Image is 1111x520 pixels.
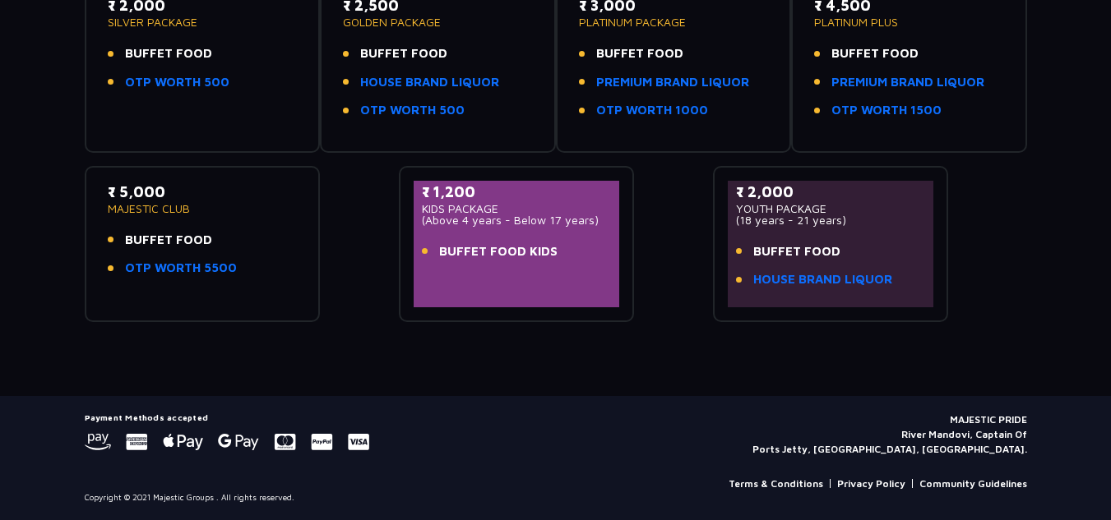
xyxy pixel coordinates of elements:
p: YOUTH PACKAGE [736,203,926,214]
span: BUFFET FOOD [596,44,683,63]
p: (Above 4 years - Below 17 years) [422,214,612,226]
p: ₹ 5,000 [108,181,298,203]
p: PLATINUM PACKAGE [579,16,769,28]
p: MAJESTIC CLUB [108,203,298,214]
a: OTP WORTH 5500 [125,259,237,278]
span: BUFFET FOOD [753,242,840,261]
a: PREMIUM BRAND LIQUOR [831,73,984,92]
a: Terms & Conditions [729,476,823,491]
span: BUFFET FOOD [125,44,212,63]
p: (18 years - 21 years) [736,214,926,226]
a: HOUSE BRAND LIQUOR [753,270,892,289]
p: PLATINUM PLUS [814,16,1004,28]
p: GOLDEN PACKAGE [343,16,533,28]
p: Copyright © 2021 Majestic Groups . All rights reserved. [85,491,294,504]
a: Privacy Policy [837,476,905,491]
a: OTP WORTH 500 [360,101,465,120]
span: BUFFET FOOD [125,231,212,250]
p: ₹ 2,000 [736,181,926,203]
p: KIDS PACKAGE [422,203,612,214]
a: HOUSE BRAND LIQUOR [360,73,499,92]
span: BUFFET FOOD KIDS [439,242,558,261]
h5: Payment Methods accepted [85,412,369,422]
a: OTP WORTH 500 [125,73,229,92]
span: BUFFET FOOD [831,44,919,63]
a: OTP WORTH 1500 [831,101,942,120]
a: PREMIUM BRAND LIQUOR [596,73,749,92]
a: Community Guidelines [919,476,1027,491]
p: ₹ 1,200 [422,181,612,203]
a: OTP WORTH 1000 [596,101,708,120]
p: SILVER PACKAGE [108,16,298,28]
span: BUFFET FOOD [360,44,447,63]
p: MAJESTIC PRIDE River Mandovi, Captain Of Ports Jetty, [GEOGRAPHIC_DATA], [GEOGRAPHIC_DATA]. [752,412,1027,457]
